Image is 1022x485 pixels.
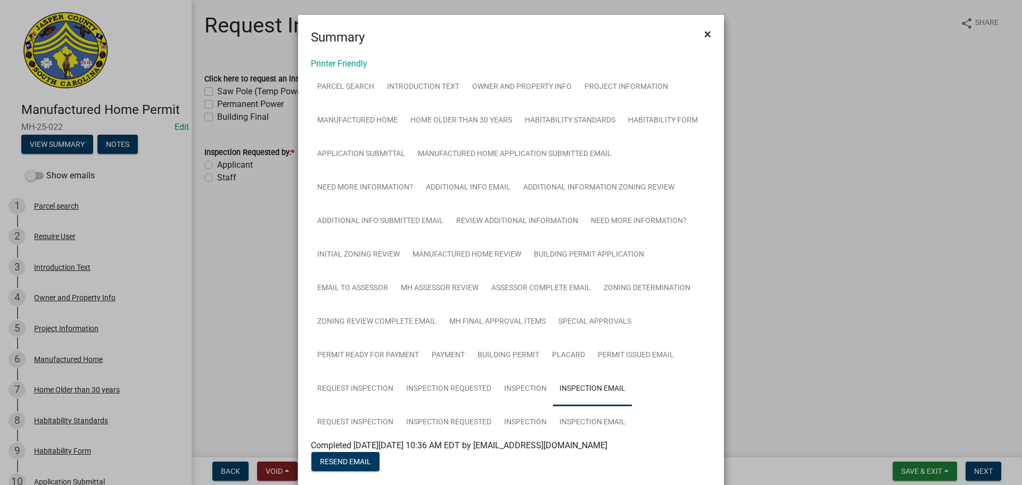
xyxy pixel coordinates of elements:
button: Close [696,19,720,49]
a: Building Permit [471,339,546,373]
a: Parcel search [311,70,381,104]
a: Review Additional Information [450,204,584,239]
a: Inspection Email [553,372,632,406]
a: Inspection Email [553,406,632,440]
a: Need More Information? [311,171,419,205]
a: Zoning Determination [597,272,697,306]
a: Payment [425,339,471,373]
a: Zoning Review Complete Email [311,305,443,339]
a: Permit Issued Email [591,339,680,373]
a: Initial Zoning Review [311,238,406,272]
a: Placard [546,339,591,373]
a: Habitability Form [622,104,704,138]
a: Inspection Requested [400,406,498,440]
a: Email to Assessor [311,272,394,306]
a: Project Information [578,70,674,104]
a: Assessor Complete Email [485,272,597,306]
a: Need More Information? [584,204,693,239]
a: Inspection [498,406,553,440]
a: Additional Information Zoning Review [517,171,681,205]
a: Building Permit Application [528,238,650,272]
button: Resend Email [311,452,380,471]
a: MH Assessor Review [394,272,485,306]
a: Manufactured Home Application Submitted Email [411,137,618,171]
a: Manufactured Home [311,104,404,138]
a: Home Older than 30 years [404,104,518,138]
a: Habitability Standards [518,104,622,138]
a: Request Inspection [311,372,400,406]
a: Request Inspection [311,406,400,440]
a: Additional info email [419,171,517,205]
a: Inspection [498,372,553,406]
a: Special Approvals [552,305,638,339]
span: Completed [DATE][DATE] 10:36 AM EDT by [EMAIL_ADDRESS][DOMAIN_NAME] [311,440,607,450]
a: MH Final Approval Items [443,305,552,339]
a: Inspection Requested [400,372,498,406]
a: Manufactured Home Review [406,238,528,272]
a: Application Submittal [311,137,411,171]
a: Introduction Text [381,70,466,104]
a: Permit Ready for Payment [311,339,425,373]
h4: Summary [311,28,365,47]
a: Printer Friendly [311,59,367,69]
a: Owner and Property Info [466,70,578,104]
span: Resend Email [320,457,371,466]
a: Additional Info submitted Email [311,204,450,239]
span: × [704,27,711,42]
